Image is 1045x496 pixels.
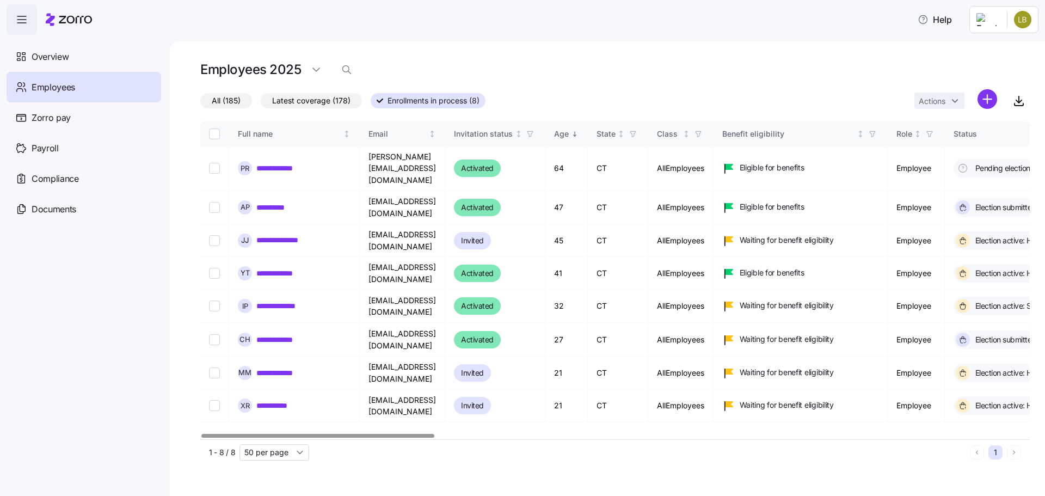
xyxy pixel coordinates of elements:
th: AgeSorted descending [545,121,588,146]
input: Select record 7 [209,368,220,378]
span: Actions [919,97,945,105]
span: Documents [32,203,76,216]
td: Employee [888,257,945,290]
td: Employee [888,357,945,389]
div: Not sorted [617,130,625,138]
span: Waiting for benefit eligibility [740,400,834,411]
div: Benefit eligibility [722,128,855,140]
td: [EMAIL_ADDRESS][DOMAIN_NAME] [360,323,445,357]
td: [EMAIL_ADDRESS][DOMAIN_NAME] [360,390,445,422]
td: Employee [888,146,945,191]
span: Eligible for benefits [740,201,804,212]
td: CT [588,357,648,389]
a: Documents [7,194,161,224]
span: Overview [32,50,69,64]
span: M M [238,369,251,376]
th: StateNot sorted [588,121,648,146]
button: Help [909,9,961,30]
td: 27 [545,323,588,357]
td: 21 [545,390,588,422]
input: Select record 1 [209,163,220,174]
img: Employer logo [976,13,998,26]
td: Employee [888,390,945,422]
td: [EMAIL_ADDRESS][DOMAIN_NAME] [360,224,445,257]
td: [EMAIL_ADDRESS][DOMAIN_NAME] [360,191,445,224]
div: Not sorted [343,130,351,138]
td: AllEmployees [648,191,714,224]
div: State [597,128,616,140]
span: Waiting for benefit eligibility [740,367,834,378]
td: 64 [545,146,588,191]
input: Select record 5 [209,301,220,311]
div: Not sorted [515,130,522,138]
span: 1 - 8 / 8 [209,447,235,458]
th: RoleNot sorted [888,121,945,146]
span: Y T [241,270,250,277]
span: Invited [461,234,484,247]
td: Employee [888,224,945,257]
span: J J [241,237,249,244]
th: EmailNot sorted [360,121,445,146]
div: Not sorted [683,130,690,138]
span: Waiting for benefit eligibility [740,334,834,345]
span: Invited [461,399,484,412]
td: Employee [888,323,945,357]
input: Select record 4 [209,268,220,279]
span: Activated [461,267,494,280]
span: Activated [461,333,494,346]
td: CT [588,323,648,357]
input: Select record 2 [209,202,220,213]
td: CT [588,191,648,224]
div: Age [554,128,569,140]
div: Not sorted [857,130,864,138]
td: AllEmployees [648,290,714,323]
td: AllEmployees [648,224,714,257]
td: 47 [545,191,588,224]
span: Enrollments in process (8) [388,94,480,108]
span: Activated [461,201,494,214]
div: Not sorted [428,130,436,138]
button: Next page [1007,445,1021,460]
td: 41 [545,257,588,290]
span: Latest coverage (178) [272,94,351,108]
td: [PERSON_NAME][EMAIL_ADDRESS][DOMAIN_NAME] [360,146,445,191]
span: Election submitted [972,334,1036,345]
td: Employee [888,191,945,224]
td: [EMAIL_ADDRESS][DOMAIN_NAME] [360,290,445,323]
a: Zorro pay [7,102,161,133]
h1: Employees 2025 [200,61,301,78]
td: CT [588,390,648,422]
a: Compliance [7,163,161,194]
td: 32 [545,290,588,323]
span: P R [241,165,249,172]
span: X R [241,402,250,409]
td: AllEmployees [648,390,714,422]
span: Compliance [32,172,79,186]
span: Payroll [32,142,59,155]
div: Sorted descending [571,130,579,138]
span: Employees [32,81,75,94]
svg: add icon [978,89,997,109]
button: Previous page [970,445,984,460]
span: Waiting for benefit eligibility [740,235,834,246]
th: Full nameNot sorted [229,121,360,146]
span: Activated [461,299,494,313]
span: C H [239,336,250,343]
th: ClassNot sorted [648,121,714,146]
td: CT [588,290,648,323]
button: 1 [988,445,1003,460]
span: Invited [461,366,484,379]
span: Waiting for benefit eligibility [740,300,834,311]
input: Select record 6 [209,334,220,345]
div: Email [368,128,427,140]
span: Pending election [972,163,1030,174]
span: Eligible for benefits [740,267,804,278]
td: 45 [545,224,588,257]
td: CT [588,257,648,290]
span: Activated [461,162,494,175]
th: Invitation statusNot sorted [445,121,545,146]
div: Invitation status [454,128,513,140]
span: Election submitted [972,202,1036,213]
td: AllEmployees [648,357,714,389]
span: Eligible for benefits [740,162,804,173]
